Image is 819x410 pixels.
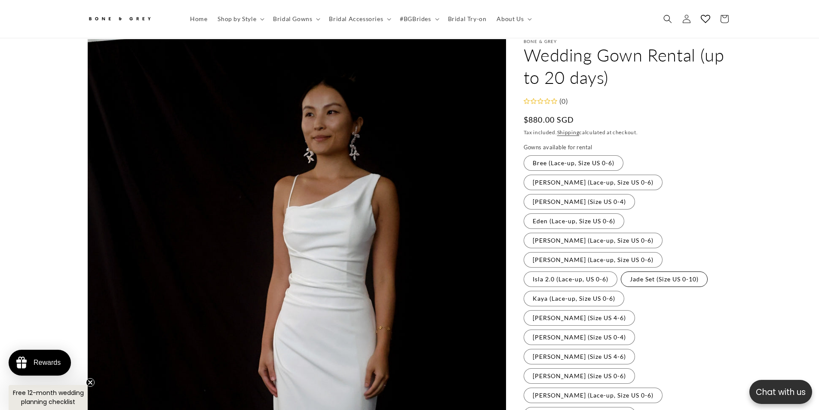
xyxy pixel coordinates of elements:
div: Rewards [34,359,61,367]
label: Isla 2.0 (Lace-up, US 0-6) [524,271,617,287]
span: Free 12-month wedding planning checklist [13,388,84,406]
span: Shop by Style [218,15,256,23]
summary: #BGBrides [395,10,442,28]
span: Bridal Accessories [329,15,383,23]
div: Free 12-month wedding planning checklistClose teaser [9,385,88,410]
a: Write a review [57,49,95,56]
span: $880.00 SGD [524,114,574,126]
p: Chat with us [749,386,812,398]
h1: Wedding Gown Rental (up to 20 days) [524,44,732,89]
label: Bree (Lace-up, Size US 0-6) [524,155,623,171]
a: Bridal Try-on [443,10,492,28]
label: Kaya (Lace-up, Size US 0-6) [524,291,624,306]
label: [PERSON_NAME] (Lace-up, Size US 0-6) [524,233,663,248]
label: [PERSON_NAME] (Size US 4-6) [524,310,635,326]
label: Eden (Lace-up, Size US 0-6) [524,213,624,229]
label: [PERSON_NAME] (Size US 0-4) [524,194,635,210]
a: Bone and Grey Bridal [84,9,176,29]
span: Home [190,15,207,23]
div: Tax included. calculated at checkout. [524,128,732,137]
label: [PERSON_NAME] (Size US 0-4) [524,330,635,345]
label: Jade Set (Size US 0-10) [621,271,708,287]
a: Shipping [557,129,580,136]
label: [PERSON_NAME] (Lace-up, Size US 0-6) [524,252,663,268]
label: [PERSON_NAME] (Size US 4-6) [524,349,635,364]
label: [PERSON_NAME] (Lace-up, Size US 0-6) [524,175,663,190]
summary: Search [658,9,677,28]
summary: Bridal Gowns [268,10,324,28]
span: #BGBrides [400,15,431,23]
span: Bridal Gowns [273,15,312,23]
label: [PERSON_NAME] (Lace-up, Size US 0-6) [524,388,663,403]
div: (0) [557,95,568,108]
summary: About Us [491,10,535,28]
p: Bone & Grey [524,39,732,44]
button: Close teaser [86,378,95,387]
img: Bone and Grey Bridal [87,12,152,26]
summary: Shop by Style [212,10,268,28]
a: Home [185,10,212,28]
button: Open chatbox [749,380,812,404]
button: Write a review [588,13,645,28]
label: [PERSON_NAME] (Size US 0-6) [524,368,635,384]
span: About Us [497,15,524,23]
summary: Bridal Accessories [324,10,395,28]
span: Bridal Try-on [448,15,487,23]
legend: Gowns available for rental [524,143,593,152]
